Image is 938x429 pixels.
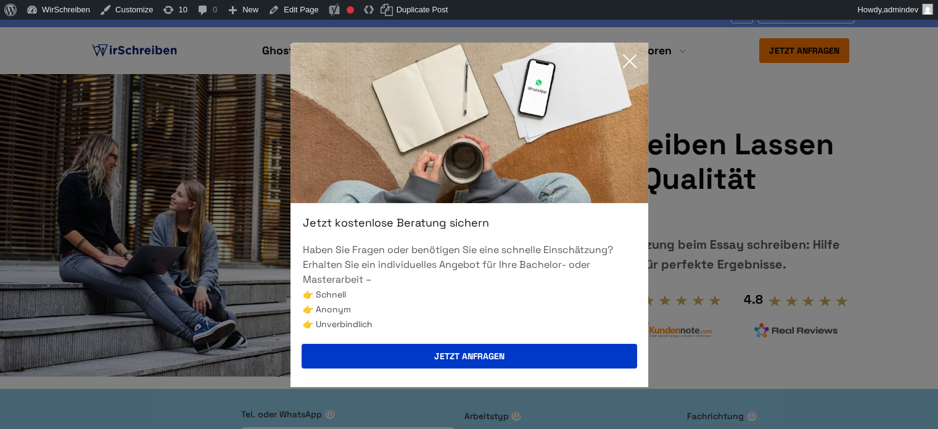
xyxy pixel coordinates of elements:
img: exit [290,43,648,203]
div: Focus keyphrase not set [347,6,354,14]
span: admindev [884,5,918,14]
p: Haben Sie Fragen oder benötigen Sie eine schnelle Einschätzung? Erhalten Sie ein individuelles An... [303,243,636,287]
li: 👉 Unverbindlich [303,317,636,331]
li: 👉 Schnell [303,287,636,302]
div: Jetzt kostenlose Beratung sichern [290,215,648,230]
button: Jetzt anfragen [302,344,637,369]
li: 👉 Anonym [303,302,636,317]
